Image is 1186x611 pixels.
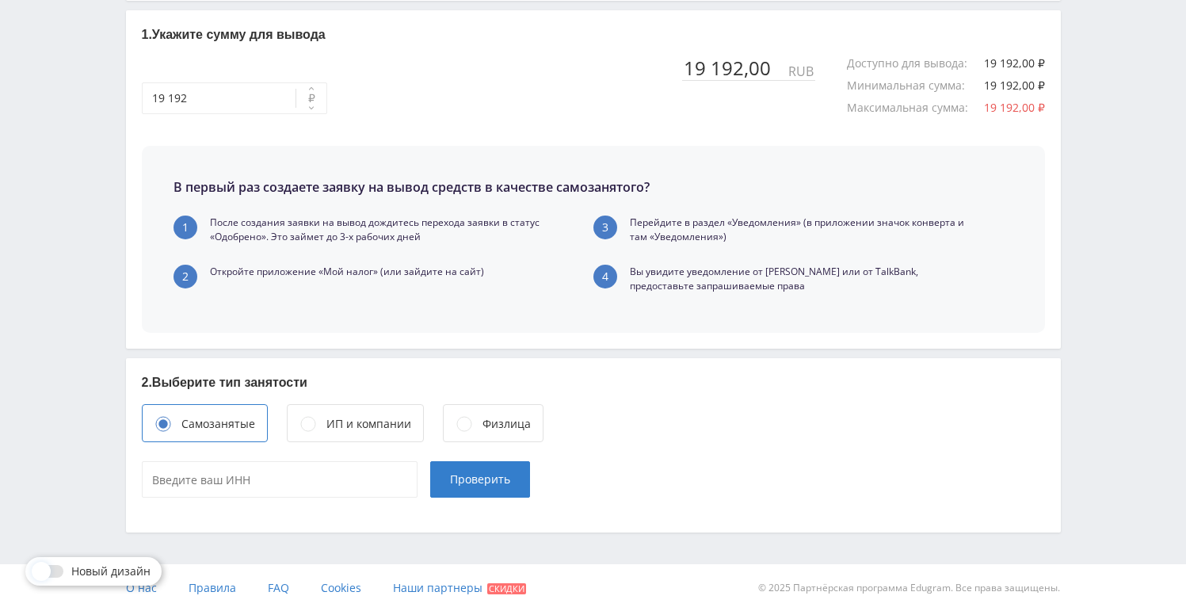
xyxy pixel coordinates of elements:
[321,580,361,595] span: Cookies
[210,216,562,244] p: После создания заявки на вывод дождитесь перехода заявки в статус «Одобрено». Это займет до 3-х р...
[174,216,197,239] div: 1
[296,82,327,114] button: ₽
[142,26,1045,44] p: 1. Укажите сумму для вывода
[450,473,510,486] span: Проверить
[174,178,650,197] p: В первый раз создаете заявку на вывод средств в качестве самозанятого?
[847,57,983,70] div: Доступно для вывода :
[189,580,236,595] span: Правила
[847,79,981,92] div: Минимальная сумма :
[142,461,418,498] input: Введите ваш ИНН
[630,265,982,293] p: Вы увидите уведомление от [PERSON_NAME] или от TalkBank, предоставьте запрашиваемые права
[393,580,482,595] span: Наши партнеры
[142,374,1045,391] p: 2. Выберите тип занятости
[326,415,411,433] div: ИП и компании
[984,100,1045,115] span: 19 192,00 ₽
[268,580,289,595] span: FAQ
[984,79,1045,92] div: 19 192,00 ₽
[210,265,484,279] p: Откройте приложение «Мой налог» (или зайдите на сайт)
[593,216,617,239] div: 3
[181,415,255,433] div: Самозанятые
[593,265,617,288] div: 4
[984,57,1045,70] div: 19 192,00 ₽
[174,265,197,288] div: 2
[126,580,157,595] span: О нас
[682,57,787,79] div: 19 192,00
[430,461,530,498] button: Проверить
[847,101,984,114] div: Максимальная сумма :
[482,415,531,433] div: Физлица
[487,583,526,594] span: Скидки
[787,64,815,78] div: RUB
[630,216,982,244] p: Перейдите в раздел «Уведомления» (в приложении значок конверта и там «Уведомления»)
[71,565,151,578] span: Новый дизайн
